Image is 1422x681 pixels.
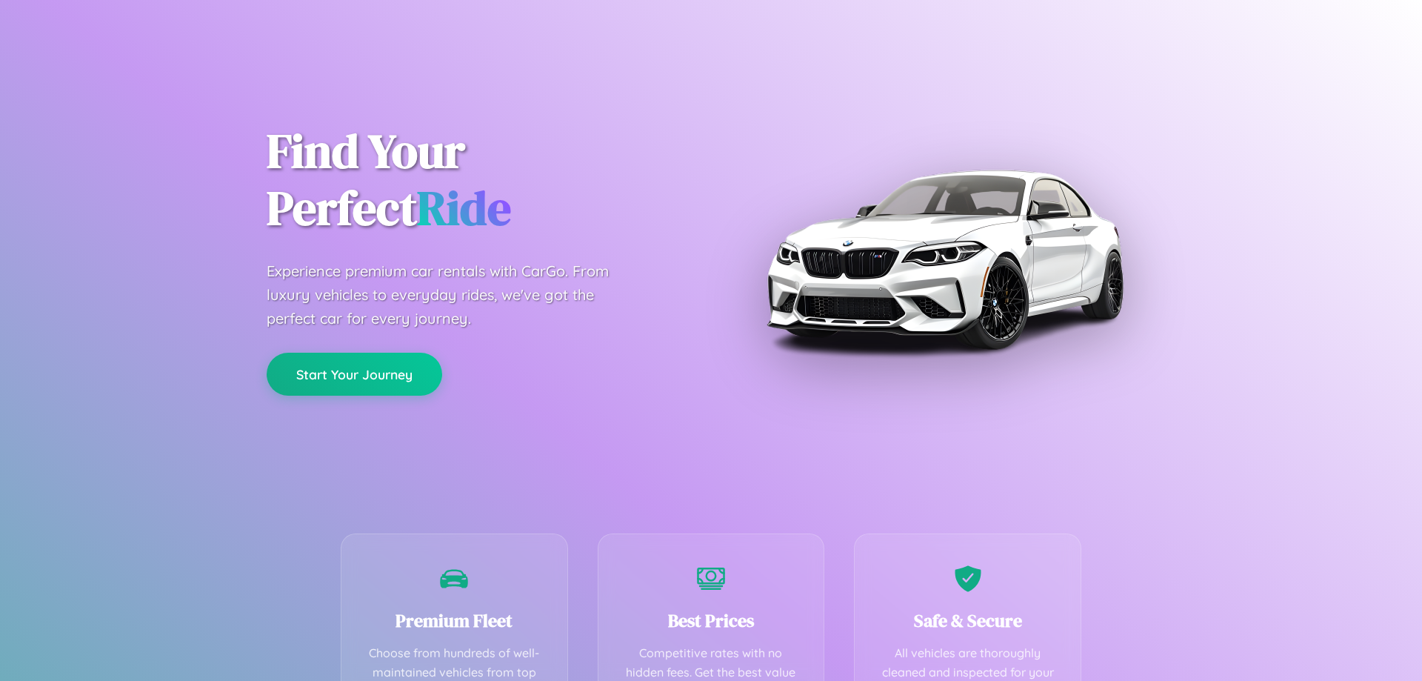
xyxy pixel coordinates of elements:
[267,353,442,396] button: Start Your Journey
[877,608,1058,633] h3: Safe & Secure
[364,608,545,633] h3: Premium Fleet
[417,176,511,240] span: Ride
[621,608,802,633] h3: Best Prices
[267,123,689,237] h1: Find Your Perfect
[267,259,637,330] p: Experience premium car rentals with CarGo. From luxury vehicles to everyday rides, we've got the ...
[759,74,1129,445] img: Premium BMW car rental vehicle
